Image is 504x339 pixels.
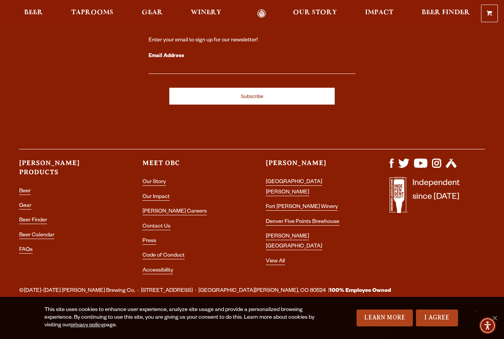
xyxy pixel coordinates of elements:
h3: [PERSON_NAME] Products [19,159,115,183]
a: Gear [137,9,168,18]
a: Visit us on YouTube [414,164,427,170]
span: Taprooms [71,10,113,16]
a: Visit us on Facebook [389,164,394,170]
a: Fort [PERSON_NAME] Winery [266,204,338,211]
a: View All [266,259,285,265]
div: This site uses cookies to enhance user experience, analyze site usage and provide a personalized ... [44,306,324,329]
div: Accessibility Menu [479,317,496,334]
h3: [PERSON_NAME] [266,159,361,174]
a: I Agree [416,310,458,326]
a: Learn More [357,310,413,326]
a: Visit us on Untappd [446,164,457,170]
span: Our Story [293,10,337,16]
a: Our Impact [142,194,170,201]
span: Impact [365,10,393,16]
label: Email Address [149,51,355,61]
a: Beer [19,188,31,195]
a: Contact Us [142,224,170,230]
a: Beer Finder [19,218,47,224]
div: Enter your email to sign up for our newsletter! [149,37,355,44]
a: [PERSON_NAME] Careers [142,209,207,215]
a: [GEOGRAPHIC_DATA][PERSON_NAME] [266,179,322,196]
input: Subscribe [169,88,335,105]
a: Beer Finder [417,9,475,18]
a: Gear [19,203,31,210]
a: Visit us on X (formerly Twitter) [398,164,410,170]
a: privacy policy [70,323,103,329]
a: Accessibility [142,268,173,274]
a: Visit us on Instagram [432,164,441,170]
a: [PERSON_NAME] [GEOGRAPHIC_DATA] [266,234,322,250]
a: FAQs [19,247,33,254]
strong: 100% Employee Owned [329,288,391,294]
a: Our Story [142,179,166,186]
span: Winery [191,10,221,16]
p: Independent since [DATE] [412,177,460,217]
a: Beer [19,9,48,18]
span: ©[DATE]-[DATE] [PERSON_NAME] Brewing Co. · [STREET_ADDRESS] · [GEOGRAPHIC_DATA][PERSON_NAME], CO ... [19,286,391,296]
span: Beer Finder [422,10,470,16]
a: Press [142,238,156,245]
a: Taprooms [66,9,118,18]
a: Denver Five Points Brewhouse [266,219,339,226]
span: Beer [24,10,43,16]
a: Beer Calendar [19,233,54,239]
a: Odell Home [247,9,276,18]
span: Gear [142,10,163,16]
a: Code of Conduct [142,253,185,259]
a: Our Story [288,9,342,18]
h3: Meet OBC [142,159,238,174]
a: Winery [186,9,226,18]
a: Impact [360,9,398,18]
